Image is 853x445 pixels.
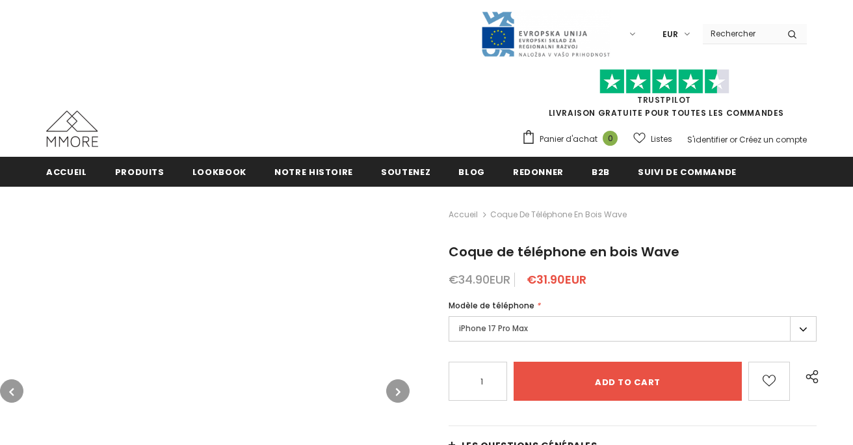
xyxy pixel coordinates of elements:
input: Search Site [703,24,778,43]
a: B2B [592,157,610,186]
span: Redonner [513,166,564,178]
a: S'identifier [687,134,728,145]
img: Faites confiance aux étoiles pilotes [599,69,729,94]
label: iPhone 17 Pro Max [449,316,817,342]
a: TrustPilot [637,94,691,105]
a: Notre histoire [274,157,353,186]
a: Panier d'achat 0 [521,129,624,149]
a: Accueil [449,207,478,222]
a: Javni Razpis [480,28,610,39]
a: Redonner [513,157,564,186]
span: B2B [592,166,610,178]
span: EUR [663,28,678,41]
span: €34.90EUR [449,271,510,288]
span: Blog [458,166,485,178]
img: Javni Razpis [480,10,610,58]
span: Accueil [46,166,87,178]
a: soutenez [381,157,430,186]
a: Créez un compte [739,134,807,145]
span: Modèle de téléphone [449,300,534,311]
span: 0 [603,131,618,146]
a: Blog [458,157,485,186]
span: Coque de téléphone en bois Wave [490,207,627,222]
span: Panier d'achat [540,133,597,146]
span: Produits [115,166,164,178]
a: Lookbook [192,157,246,186]
span: LIVRAISON GRATUITE POUR TOUTES LES COMMANDES [521,75,807,118]
img: Cas MMORE [46,111,98,147]
span: soutenez [381,166,430,178]
span: Notre histoire [274,166,353,178]
span: Coque de téléphone en bois Wave [449,243,679,261]
span: €31.90EUR [527,271,586,288]
span: or [729,134,737,145]
input: Add to cart [514,362,742,401]
span: Suivi de commande [638,166,737,178]
a: Suivi de commande [638,157,737,186]
a: Listes [633,128,672,150]
span: Lookbook [192,166,246,178]
a: Produits [115,157,164,186]
a: Accueil [46,157,87,186]
span: Listes [651,133,672,146]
